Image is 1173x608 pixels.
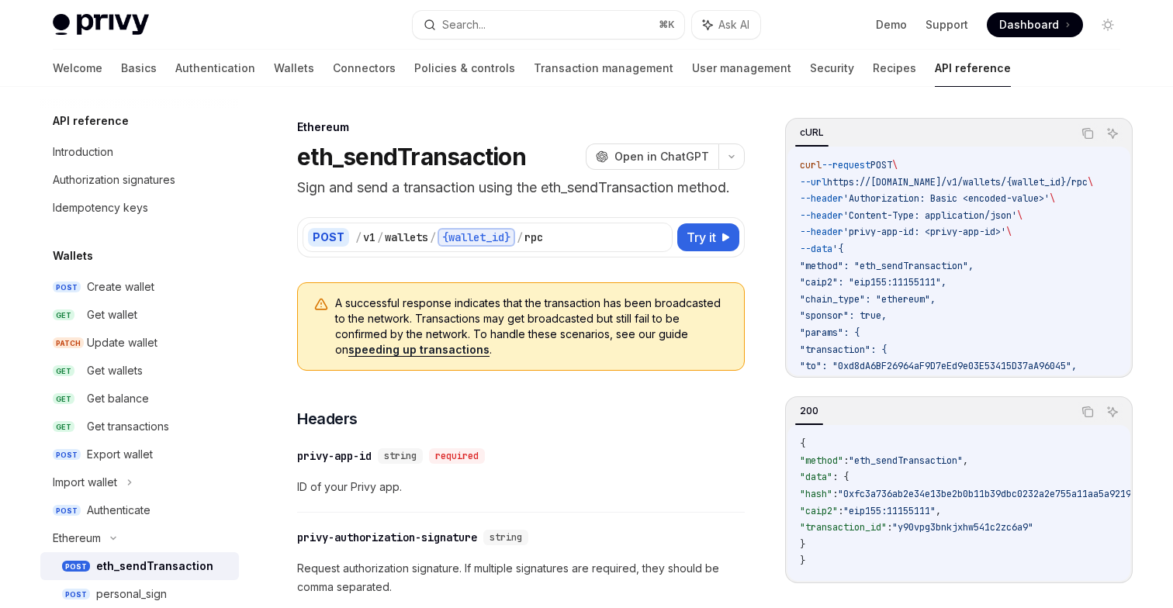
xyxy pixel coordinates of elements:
[687,228,716,247] span: Try it
[40,301,239,329] a: GETGet wallet
[40,580,239,608] a: POSTpersonal_sign
[53,473,117,492] div: Import wallet
[800,471,832,483] span: "data"
[822,159,870,171] span: --request
[377,230,383,245] div: /
[53,449,81,461] span: POST
[843,226,1006,238] span: 'privy-app-id: <privy-app-id>'
[40,496,239,524] a: POSTAuthenticate
[800,538,805,551] span: }
[614,149,709,164] span: Open in ChatGPT
[692,11,760,39] button: Ask AI
[121,50,157,87] a: Basics
[832,488,838,500] span: :
[843,454,849,467] span: :
[53,337,84,349] span: PATCH
[800,309,887,322] span: "sponsor": true,
[718,17,749,33] span: Ask AI
[935,50,1011,87] a: API reference
[800,454,843,467] span: "method"
[1050,192,1055,205] span: \
[355,230,362,245] div: /
[534,50,673,87] a: Transaction management
[677,223,739,251] button: Try it
[40,138,239,166] a: Introduction
[40,357,239,385] a: GETGet wallets
[40,194,239,222] a: Idempotency keys
[827,176,1088,188] span: https://[DOMAIN_NAME]/v1/wallets/{wallet_id}/rpc
[429,448,485,464] div: required
[385,230,428,245] div: wallets
[926,17,968,33] a: Support
[1078,123,1098,143] button: Copy the contents from the code block
[800,209,843,222] span: --header
[1102,402,1123,422] button: Ask AI
[40,552,239,580] a: POSTeth_sendTransaction
[175,50,255,87] a: Authentication
[887,521,892,534] span: :
[40,413,239,440] a: GETGet transactions
[40,440,239,468] a: POSTExport wallet
[795,402,823,420] div: 200
[297,177,745,199] p: Sign and send a transaction using the eth_sendTransaction method.
[438,228,515,247] div: {wallet_id}
[490,531,522,544] span: string
[843,192,1050,205] span: 'Authorization: Basic <encoded-value>'
[800,192,843,205] span: --header
[87,417,169,436] div: Get transactions
[40,385,239,413] a: GETGet balance
[800,521,887,534] span: "transaction_id"
[800,243,832,255] span: --data
[800,226,843,238] span: --header
[297,478,745,496] span: ID of your Privy app.
[297,559,745,596] span: Request authorization signature. If multiple signatures are required, they should be comma separa...
[800,176,827,188] span: --url
[1102,123,1123,143] button: Ask AI
[838,505,843,517] span: :
[53,247,93,265] h5: Wallets
[987,12,1083,37] a: Dashboard
[795,123,829,142] div: cURL
[313,297,329,313] svg: Warning
[413,11,684,39] button: Search...⌘K
[692,50,791,87] a: User management
[53,143,113,161] div: Introduction
[800,360,1077,372] span: "to": "0xd8dA6BF26964aF9D7eEd9e03E53415D37aA96045",
[87,278,154,296] div: Create wallet
[517,230,523,245] div: /
[53,365,74,377] span: GET
[442,16,486,34] div: Search...
[53,50,102,87] a: Welcome
[333,50,396,87] a: Connectors
[999,17,1059,33] span: Dashboard
[297,408,358,430] span: Headers
[810,50,854,87] a: Security
[892,159,898,171] span: \
[40,273,239,301] a: POSTCreate wallet
[832,471,849,483] span: : {
[53,421,74,433] span: GET
[800,293,936,306] span: "chain_type": "ethereum",
[87,306,137,324] div: Get wallet
[800,505,838,517] span: "caip2"
[892,521,1033,534] span: "y90vpg3bnkjxhw541c2zc6a9"
[876,17,907,33] a: Demo
[414,50,515,87] a: Policies & controls
[384,450,417,462] span: string
[800,326,860,339] span: "params": {
[363,230,375,245] div: v1
[843,505,936,517] span: "eip155:11155111"
[40,329,239,357] a: PATCHUpdate wallet
[586,143,718,170] button: Open in ChatGPT
[53,282,81,293] span: POST
[800,437,805,450] span: {
[843,209,1017,222] span: 'Content-Type: application/json'
[800,276,946,288] span: "caip2": "eip155:11155111",
[832,243,843,255] span: '{
[297,119,745,135] div: Ethereum
[870,159,892,171] span: POST
[800,344,887,356] span: "transaction": {
[430,230,436,245] div: /
[87,501,151,520] div: Authenticate
[53,505,81,516] span: POST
